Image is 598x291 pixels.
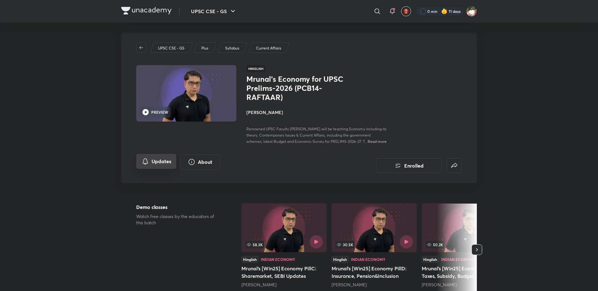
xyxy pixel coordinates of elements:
a: [PERSON_NAME] [422,282,457,288]
button: UPSC CSE - GS [187,5,240,18]
button: false [447,158,462,173]
p: Watch free classes by the educators of this batch [136,213,221,226]
button: About [180,154,220,169]
div: Indian Economy [261,257,295,261]
a: Syllabus [224,45,240,51]
button: Updates [136,154,176,169]
h5: Mrunal’s [Win25] Economy PillC: Sharemarket, SEBI Updates [241,265,327,280]
img: Thumbnail [135,65,237,122]
span: 50.2K [425,241,444,248]
div: Mrunal Patel [332,282,417,288]
h1: Mrunal’s Economy for UPSC Prelims-2026 (PCB14-RAFTAAR) [246,75,349,101]
img: Company Logo [121,7,172,14]
span: Hinglish [246,65,265,72]
a: Company Logo [121,7,172,16]
span: 30.5K [335,241,354,248]
a: [PERSON_NAME] [241,282,276,288]
div: Indian Economy [351,257,385,261]
img: avatar [403,8,409,14]
div: Hinglish [332,256,348,263]
span: 58.3K [245,241,264,248]
p: Syllabus [225,45,239,51]
div: Hinglish [422,256,439,263]
div: Hinglish [241,256,258,263]
div: Mrunal Patel [422,282,507,288]
p: UPSC CSE - GS [158,45,184,51]
h4: [PERSON_NAME] [246,109,387,116]
div: Mrunal Patel [241,282,327,288]
img: streak [441,8,447,14]
h5: Mrunal’s [Win25] Economy PillD: Insurance, Pension&Inclusion [332,265,417,280]
h5: Mrunal’s [Win25] Economy Pill2: Taxes, Subsidy, Budget, FRBM [422,265,507,280]
a: [PERSON_NAME] [332,282,367,288]
p: Plus [201,45,208,51]
button: Enrolled [376,158,442,173]
h6: PREVIEW [151,109,168,115]
a: Plus [200,45,209,51]
button: avatar [401,6,411,16]
span: Renowned UPSC Faculty [PERSON_NAME] will be teaching Economy including its theory, Contemporary I... [246,127,386,144]
p: Current Affairs [256,45,281,51]
a: Current Affairs [255,45,282,51]
h5: Demo classes [136,203,221,211]
img: Shashank Soni [466,6,477,17]
a: UPSC CSE - GS [157,45,186,51]
span: Read more [368,139,387,144]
